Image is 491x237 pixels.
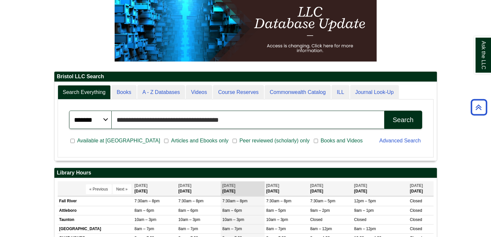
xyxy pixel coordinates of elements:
[179,227,198,231] span: 8am – 7pm
[310,217,322,222] span: Closed
[179,183,192,188] span: [DATE]
[179,217,200,222] span: 10am – 3pm
[408,181,433,196] th: [DATE]
[58,224,133,233] td: [GEOGRAPHIC_DATA]
[75,137,163,145] span: Available at [GEOGRAPHIC_DATA]
[410,208,422,213] span: Closed
[237,137,312,145] span: Peer reviewed (scholarly) only
[221,181,265,196] th: [DATE]
[222,199,248,203] span: 7:30am – 8pm
[309,181,352,196] th: [DATE]
[179,208,198,213] span: 8am – 6pm
[222,227,242,231] span: 8am – 7pm
[58,85,111,100] a: Search Everything
[133,181,177,196] th: [DATE]
[179,199,204,203] span: 7:30am – 8pm
[58,197,133,206] td: Fall River
[265,85,331,100] a: Commonwealth Catalog
[222,183,236,188] span: [DATE]
[350,85,399,100] a: Journal Look-Up
[354,199,376,203] span: 12pm – 5pm
[177,181,221,196] th: [DATE]
[58,206,133,215] td: Attleboro
[314,138,318,144] input: Books and Videos
[135,199,160,203] span: 7:30am – 8pm
[410,183,423,188] span: [DATE]
[379,138,421,143] a: Advanced Search
[310,183,323,188] span: [DATE]
[266,199,292,203] span: 7:30am – 8pm
[86,184,112,194] button: « Previous
[384,111,422,129] button: Search
[135,183,148,188] span: [DATE]
[354,227,376,231] span: 8am – 12pm
[331,85,349,100] a: ILL
[266,183,279,188] span: [DATE]
[266,217,288,222] span: 10am – 3pm
[164,138,168,144] input: Articles and Ebooks only
[70,138,75,144] input: Available at [GEOGRAPHIC_DATA]
[310,227,332,231] span: 8am – 12pm
[222,217,244,222] span: 10am – 3pm
[352,181,408,196] th: [DATE]
[168,137,231,145] span: Articles and Ebooks only
[266,208,286,213] span: 8am – 5pm
[135,208,154,213] span: 8am – 6pm
[265,181,309,196] th: [DATE]
[135,227,154,231] span: 8am – 7pm
[58,215,133,224] td: Taunton
[54,168,437,178] h2: Library Hours
[266,227,286,231] span: 8am – 7pm
[354,217,366,222] span: Closed
[186,85,212,100] a: Videos
[410,217,422,222] span: Closed
[410,227,422,231] span: Closed
[318,137,366,145] span: Books and Videos
[137,85,185,100] a: A - Z Databases
[213,85,264,100] a: Course Reserves
[233,138,237,144] input: Peer reviewed (scholarly) only
[222,208,242,213] span: 8am – 6pm
[393,116,413,124] div: Search
[410,199,422,203] span: Closed
[468,103,489,112] a: Back to Top
[310,199,335,203] span: 7:30am – 5pm
[113,184,131,194] button: Next »
[310,208,330,213] span: 9am – 2pm
[354,183,367,188] span: [DATE]
[135,217,157,222] span: 10am – 3pm
[54,72,437,82] h2: Bristol LLC Search
[354,208,374,213] span: 9am – 1pm
[111,85,136,100] a: Books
